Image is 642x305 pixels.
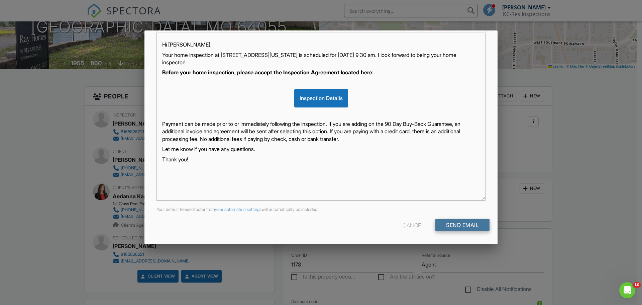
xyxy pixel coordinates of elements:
[162,120,480,143] p: Payment can be made prior to or immediately following the inspection. If you are adding on the 90...
[215,207,261,212] a: your automation settings
[633,282,641,288] span: 10
[435,219,490,231] input: Send Email
[162,41,480,48] p: Hi [PERSON_NAME],
[294,89,348,107] div: Inspection Details
[162,69,373,76] strong: Before your home inspection, please accept the Inspection Agreement located here:
[294,95,348,101] a: Inspection Details
[162,51,480,66] p: Your home inspection at [STREET_ADDRESS][US_STATE] is scheduled for [DATE] 9:30 am. I look forwar...
[162,156,480,163] p: Thank you!
[152,207,490,212] div: Your default header/footer from will automatically be included.
[162,145,480,153] p: Let me know if you have any questions.
[619,282,635,298] iframe: Intercom live chat
[403,219,424,231] div: Cancel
